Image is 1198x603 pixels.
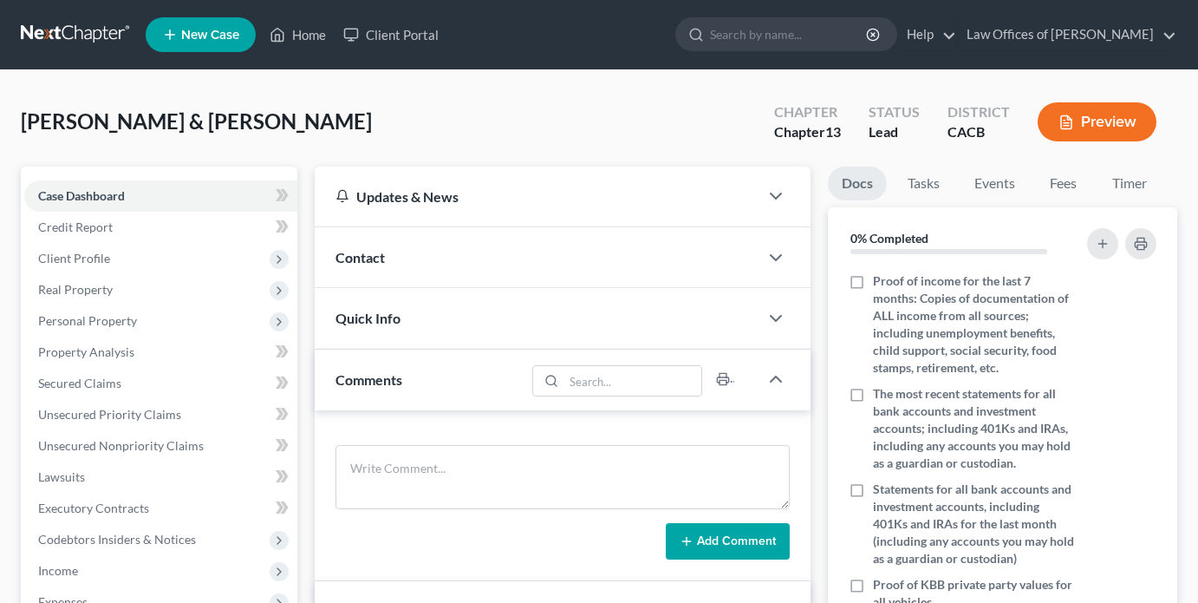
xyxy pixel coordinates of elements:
span: Statements for all bank accounts and investment accounts, including 401Ks and IRAs for the last m... [873,481,1075,567]
strong: 0% Completed [850,231,928,246]
span: Proof of income for the last 7 months: Copies of documentation of ALL income from all sources; in... [873,272,1075,377]
a: Secured Claims [24,368,297,399]
span: The most recent statements for all bank accounts and investment accounts; including 401Ks and IRA... [873,385,1075,472]
a: Unsecured Nonpriority Claims [24,430,297,462]
input: Search... [563,366,701,396]
a: Unsecured Priority Claims [24,399,297,430]
div: District [947,102,1010,122]
div: CACB [947,122,1010,142]
a: Tasks [894,167,954,200]
a: Lawsuits [24,462,297,493]
a: Fees [1036,167,1091,200]
span: Real Property [38,282,113,297]
a: Events [960,167,1029,200]
span: Personal Property [38,313,137,328]
div: Chapter [774,102,841,122]
a: Timer [1098,167,1161,200]
a: Property Analysis [24,337,297,368]
span: Executory Contracts [38,501,149,515]
span: Income [38,563,78,578]
span: Credit Report [38,220,113,234]
a: Case Dashboard [24,180,297,212]
a: Law Offices of [PERSON_NAME] [958,19,1176,50]
div: Updates & News [335,187,738,206]
span: Unsecured Priority Claims [38,407,181,422]
a: Client Portal [335,19,447,50]
div: Chapter [774,122,841,142]
input: Search by name... [710,18,869,50]
span: Property Analysis [38,344,134,359]
a: Credit Report [24,212,297,243]
span: Comments [335,371,402,388]
span: Codebtors Insiders & Notices [38,532,196,547]
span: Client Profile [38,251,110,265]
span: Secured Claims [38,376,121,390]
a: Help [898,19,956,50]
a: Docs [828,167,887,200]
span: 13 [825,123,841,140]
button: Add Comment [666,523,790,560]
a: Executory Contracts [24,493,297,524]
span: [PERSON_NAME] & [PERSON_NAME] [21,108,372,134]
div: Status [869,102,920,122]
button: Preview [1038,102,1156,141]
span: Quick Info [335,310,400,326]
span: Case Dashboard [38,188,125,203]
span: Contact [335,249,385,265]
span: Lawsuits [38,469,85,484]
a: Home [261,19,335,50]
span: New Case [181,29,239,42]
div: Lead [869,122,920,142]
span: Unsecured Nonpriority Claims [38,438,204,453]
